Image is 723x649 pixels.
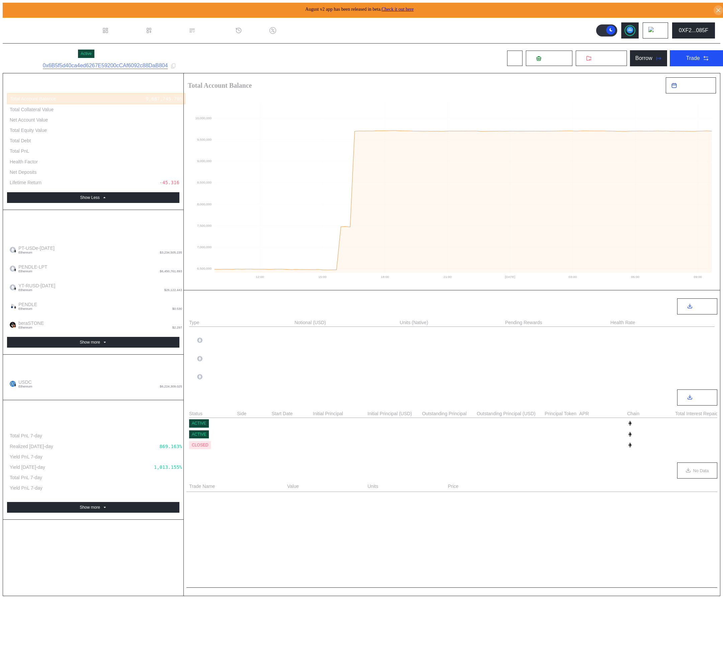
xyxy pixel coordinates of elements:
div: 7,824,569.414 [145,106,182,113]
div: Subaccount ID: [8,63,40,69]
button: Show more [7,337,179,348]
div: PENDLE-LPT [197,374,234,380]
text: 21:00 [444,275,452,279]
div: YT-RUSD-[DATE] [197,338,242,344]
text: 9,000,000 [197,159,212,163]
div: Aggregate Debt [7,361,179,374]
div: Aggregate Balances [7,230,179,240]
div: 1.257 [168,159,182,165]
div: <0.001 [165,320,182,326]
div: Type [189,320,199,325]
div: 3,234,505.235 [295,347,331,353]
div: Health Rate [611,320,635,325]
div: Start Date [271,411,312,416]
div: Ethereum [627,442,654,448]
div: Principal Token [545,411,578,416]
text: 15:00 [318,275,327,279]
div: 4,000,000.000 [313,432,350,437]
div: OTC Positions [189,467,232,475]
span: $0.530 [172,307,182,310]
img: empty-token.png [197,356,203,361]
img: empty-token.png [197,338,203,343]
div: Initial Principal (USD) [368,411,421,416]
div: 3,234,505.235 [295,356,331,361]
div: Borrower [237,430,270,438]
div: 2,636,605.793 [145,264,182,270]
a: 0x6B5f5d40ca4ed6267E59200cCAf6092c88DaB804 [43,63,168,69]
div: 91,616.439 [675,432,703,437]
div: Outstanding Principal (USD) [477,411,544,416]
div: Lifetime Return [10,179,42,186]
div: 3,276,092.181 [145,245,182,251]
div: 6,333,522.858 [145,169,182,175]
img: Pendle_Logo_Normal-03.png [10,303,16,309]
img: svg+xml,%3c [627,432,633,437]
div: 6,224,309.025 [145,138,182,144]
img: empty-token.png [10,266,16,272]
img: empty-token.png [10,247,16,253]
div: Total PnL 7-day [10,433,42,439]
button: chain logo [643,22,668,39]
span: Withdraw [594,55,617,61]
div: Total Account Balance [10,96,56,102]
div: Realized Performance [7,407,179,420]
div: Yield PnL 7-day [10,485,43,491]
div: - [400,328,504,335]
div: 3,276,092.181 [400,356,436,361]
div: Ethereum [627,431,654,437]
div: Outstanding Principal [422,411,476,416]
img: svg+xml,%3c [13,287,17,290]
div: DeFi Metrics [189,303,227,310]
div: 3,835.617 [675,442,701,448]
span: Ethereum [18,385,32,388]
div: 26,122.443 [295,338,323,343]
div: Show more [80,505,100,510]
div: Loan Book [155,27,181,33]
button: Export [677,298,717,314]
div: 976,791.466 [151,433,182,439]
div: 1,600,260.389 [145,127,182,133]
span: Price [448,483,459,490]
span: Export [695,304,707,309]
div: No OTC Options [433,497,470,503]
div: 869.163% [160,443,182,449]
div: USDC [545,430,578,438]
div: Pendle LP rUSD 30102025 MAINNET [189,365,293,371]
div: 976,791.466 [151,475,182,481]
div: 1,695,431.813 [400,338,436,343]
text: 9,500,000 [197,138,212,141]
div: 2,224,753.025 [368,421,404,426]
div: ACTIVE [192,432,206,437]
img: svg+xml,%3c [13,383,17,387]
text: 03:00 [569,275,577,279]
div: Units (Native) [400,320,428,325]
img: svg+xml,%3c [627,421,633,426]
div: Pendle YT rUSD 30102025 MAINNET [189,328,293,335]
div: 10.000% [579,441,626,449]
div: Borrower [237,419,270,427]
div: Borrower [237,441,270,449]
div: Active [81,51,92,56]
div: 2,224,753.025 [477,421,513,426]
div: Side [237,411,270,416]
span: $6,224,309.025 [160,385,182,388]
div: 0.100 [168,302,182,307]
span: USDC [16,379,32,388]
div: Discount Factors [279,27,319,33]
div: [DATE] [271,419,312,427]
img: usdc.png [10,381,16,387]
div: Borrow [635,55,652,61]
div: USDC [545,441,578,449]
div: 999,889.000 [368,442,399,448]
text: 10,000,000 [195,116,212,120]
div: 2,225,000.000 [313,421,350,426]
span: $3,234,505.235 [160,251,182,254]
div: - [477,441,544,449]
div: Chain [627,411,674,416]
div: PT-USDe-[DATE] [197,356,241,362]
div: Total Account Performance [7,420,179,431]
div: [DATE] [271,430,312,438]
div: 1,013.155% [154,464,182,470]
div: Trade [686,55,700,61]
a: Loan Book [142,18,185,43]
